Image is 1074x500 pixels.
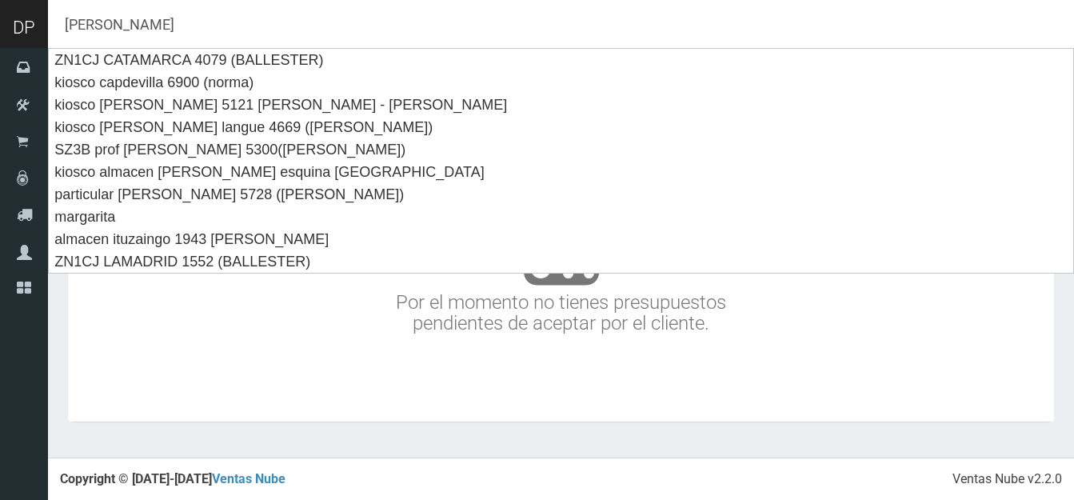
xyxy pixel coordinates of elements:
div: kiosco capdevilla 6900 (norma) [49,71,1073,94]
div: ZN1CJ LAMADRID 1552 (BALLESTER) [49,250,1073,273]
div: SZ3B prof [PERSON_NAME] 5300([PERSON_NAME]) [49,138,1073,161]
div: kiosco [PERSON_NAME] langue 4669 ([PERSON_NAME]) [49,116,1073,138]
div: Ventas Nube v2.2.0 [952,470,1062,489]
div: kiosco almacen [PERSON_NAME] esquina [GEOGRAPHIC_DATA] [49,161,1073,183]
div: particular [PERSON_NAME] 5728 ([PERSON_NAME]) [49,183,1073,206]
div: ZN1CJ CATAMARCA 4079 (BALLESTER) [49,49,1073,71]
div: almacen ituzaingo 1943 [PERSON_NAME] [49,228,1073,250]
div: kiosco [PERSON_NAME] 5121 [PERSON_NAME] - [PERSON_NAME] [49,94,1073,116]
div: margarita [49,206,1073,228]
strong: Copyright © [DATE]-[DATE] [60,471,285,486]
h3: Por el momento no tienes presupuestos pendientes de aceptar por el cliente. [72,154,1050,398]
a: Ventas Nube [212,471,285,486]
